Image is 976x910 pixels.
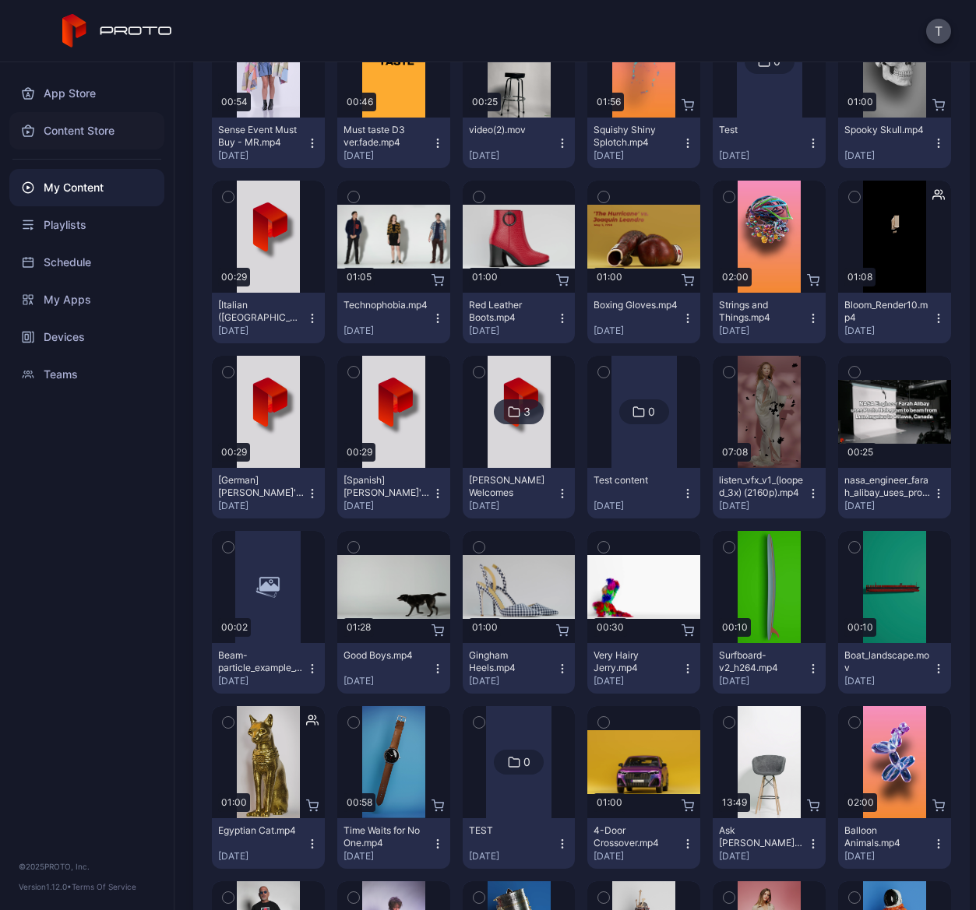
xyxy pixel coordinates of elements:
[838,118,951,168] button: Spooky Skull.mp4[DATE]
[469,124,555,136] div: video(2).mov
[844,149,932,162] div: [DATE]
[713,818,826,869] button: Ask [PERSON_NAME] Anything.mp4[DATE]
[713,643,826,694] button: Surfboard-v2_h264.mp4[DATE]
[344,850,432,863] div: [DATE]
[587,293,700,343] button: Boxing Gloves.mp4[DATE]
[844,325,932,337] div: [DATE]
[594,649,679,674] div: Very Hairy Jerry.mp4
[469,299,555,324] div: Red Leather Boots.mp4
[587,118,700,168] button: Squishy Shiny Splotch.mp4[DATE]
[587,818,700,869] button: 4-Door Crossover.mp4[DATE]
[218,850,306,863] div: [DATE]
[212,118,325,168] button: Sense Event Must Buy - MR.mp4[DATE]
[9,244,164,281] a: Schedule
[344,325,432,337] div: [DATE]
[463,118,576,168] button: video(2).mov[DATE]
[844,299,930,324] div: Bloom_Render10.mp4
[9,112,164,149] a: Content Store
[463,293,576,343] button: Red Leather Boots.mp4[DATE]
[344,124,429,149] div: Must taste D3 ver.fade.mp4
[469,675,557,687] div: [DATE]
[344,299,429,311] div: Technophobia.mp4
[19,882,72,891] span: Version 1.12.0 •
[337,293,450,343] button: Technophobia.mp4[DATE]
[337,818,450,869] button: Time Waits for No One.mp4[DATE]
[9,169,164,206] a: My Content
[72,882,136,891] a: Terms Of Service
[713,118,826,168] button: Test[DATE]
[337,643,450,694] button: Good Boys.mp4[DATE]
[648,405,655,419] div: 0
[844,474,930,499] div: nasa_engineer_farah_alibay_uses_proto_hologram_to_beam_from_los_angeles_to_ottawa,_canada (1080p)...
[9,318,164,356] a: Devices
[719,124,805,136] div: Test
[337,118,450,168] button: Must taste D3 ver.fade.mp4[DATE]
[838,643,951,694] button: Boat_landscape.mov[DATE]
[594,824,679,849] div: 4-Door Crossover.mp4
[344,675,432,687] div: [DATE]
[463,468,576,518] button: [PERSON_NAME] Welcomes[DATE]
[719,474,805,499] div: listen_vfx_v1_(looped_3x) (2160p).mp4
[594,850,682,863] div: [DATE]
[469,649,555,674] div: Gingham Heels.mp4
[594,325,682,337] div: [DATE]
[844,500,932,512] div: [DATE]
[344,824,429,849] div: Time Waits for No One.mp4
[212,468,325,518] button: [German] [PERSON_NAME]'s Welcome Video.mp4[DATE]
[844,675,932,687] div: [DATE]
[838,293,951,343] button: Bloom_Render10.mp4[DATE]
[9,281,164,318] a: My Apps
[469,474,555,499] div: David Welcomes
[218,149,306,162] div: [DATE]
[594,675,682,687] div: [DATE]
[463,818,576,869] button: TEST[DATE]
[218,649,304,674] div: Beam-particle_example_v1.mp4
[9,75,164,112] a: App Store
[719,675,807,687] div: [DATE]
[469,850,557,863] div: [DATE]
[212,293,325,343] button: [Italian ([GEOGRAPHIC_DATA])] [PERSON_NAME]'s Welcome Video.mp4[DATE]
[344,474,429,499] div: [Spanish] David's Welcome Video.mp4
[344,500,432,512] div: [DATE]
[594,149,682,162] div: [DATE]
[218,675,306,687] div: [DATE]
[719,299,805,324] div: Strings and Things.mp4
[719,824,805,849] div: Ask Tim Draper Anything.mp4
[218,124,304,149] div: Sense Event Must Buy - MR.mp4
[337,468,450,518] button: [Spanish] [PERSON_NAME]'s Welcome Video.mp4[DATE]
[719,649,805,674] div: Surfboard-v2_h264.mp4
[594,299,679,311] div: Boxing Gloves.mp4
[218,824,304,837] div: Egyptian Cat.mp4
[218,325,306,337] div: [DATE]
[719,500,807,512] div: [DATE]
[719,325,807,337] div: [DATE]
[9,206,164,244] a: Playlists
[719,850,807,863] div: [DATE]
[469,149,557,162] div: [DATE]
[719,149,807,162] div: [DATE]
[218,500,306,512] div: [DATE]
[9,356,164,393] a: Teams
[594,474,679,487] div: Test content
[587,643,700,694] button: Very Hairy Jerry.mp4[DATE]
[218,299,304,324] div: [Italian (Italy)] David's Welcome Video.mp4
[594,124,679,149] div: Squishy Shiny Splotch.mp4
[587,468,700,518] button: Test content[DATE]
[713,293,826,343] button: Strings and Things.mp4[DATE]
[838,468,951,518] button: nasa_engineer_farah_alibay_uses_proto_hologram_to_beam_from_los_angeles_to_ottawa,_canada (1080p)...
[212,818,325,869] button: Egyptian Cat.mp4[DATE]
[838,818,951,869] button: Balloon Animals.mp4[DATE]
[844,649,930,674] div: Boat_landscape.mov
[523,755,530,769] div: 0
[212,643,325,694] button: Beam-particle_example_v1.mp4[DATE]
[344,649,429,662] div: Good Boys.mp4
[926,19,951,44] button: T
[844,850,932,863] div: [DATE]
